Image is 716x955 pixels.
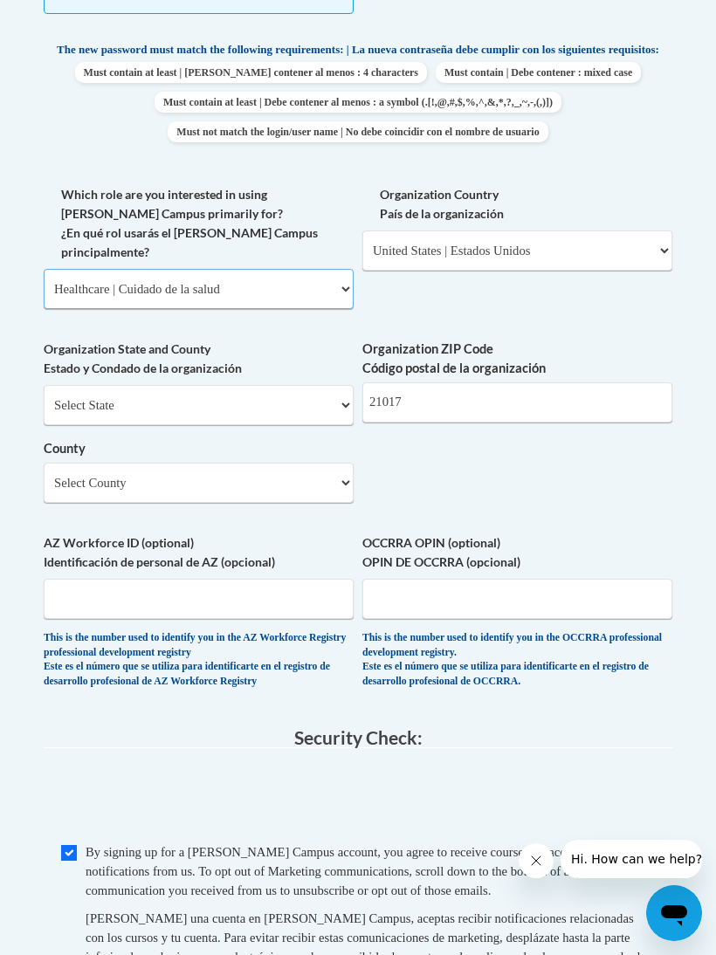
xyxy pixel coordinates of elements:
label: AZ Workforce ID (optional) Identificación de personal de AZ (opcional) [44,533,354,572]
span: Must contain | Debe contener : mixed case [436,62,641,83]
span: The new password must match the following requirements: | La nueva contraseña debe cumplir con lo... [57,42,659,58]
span: Must not match the login/user name | No debe coincidir con el nombre de usuario [168,121,547,142]
label: Organization State and County Estado y Condado de la organización [44,340,354,378]
span: Security Check: [294,726,423,748]
iframe: Button to launch messaging window [646,885,702,941]
span: Must contain at least | Debe contener al menos : a symbol (.[!,@,#,$,%,^,&,*,?,_,~,-,(,)]) [155,92,561,113]
label: Organization Country País de la organización [362,185,672,223]
label: Organization ZIP Code Código postal de la organización [362,340,672,378]
span: By signing up for a [PERSON_NAME] Campus account, you agree to receive course and account-related... [86,845,628,897]
label: OCCRRA OPIN (optional) OPIN DE OCCRRA (opcional) [362,533,672,572]
label: Which role are you interested in using [PERSON_NAME] Campus primarily for? ¿En qué rol usarás el ... [44,185,354,262]
iframe: Close message [519,843,554,878]
iframe: reCAPTCHA [225,766,491,834]
span: Must contain at least | [PERSON_NAME] contener al menos : 4 characters [75,62,427,83]
label: County [44,439,354,458]
div: This is the number used to identify you in the OCCRRA professional development registry. Este es ... [362,631,672,689]
div: This is the number used to identify you in the AZ Workforce Registry professional development reg... [44,631,354,689]
iframe: Message from company [561,840,702,878]
input: Metadata input [362,382,672,423]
